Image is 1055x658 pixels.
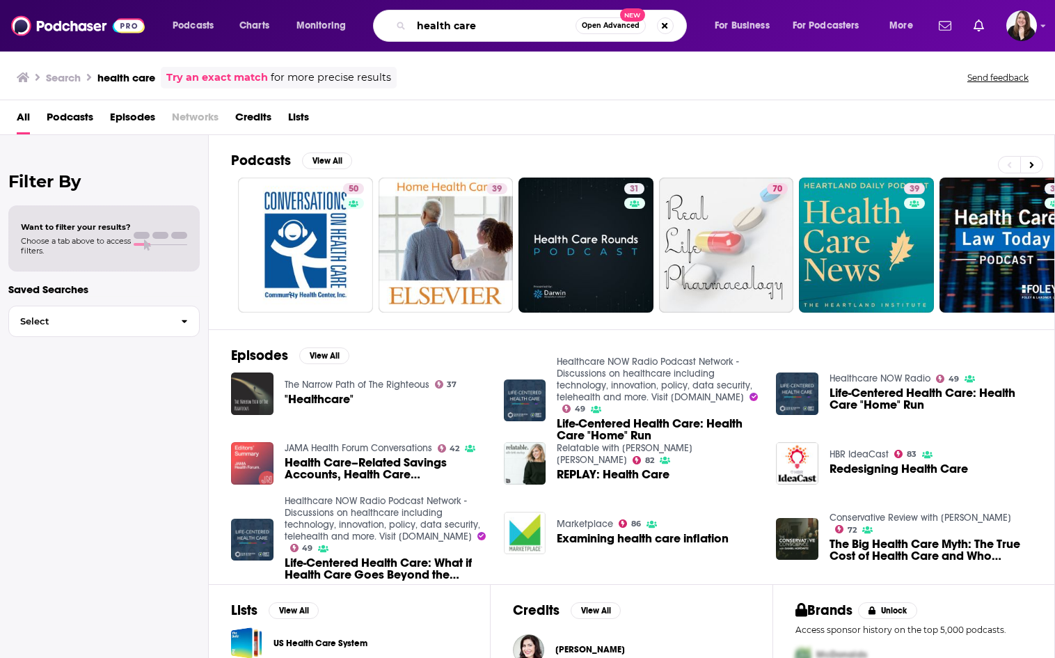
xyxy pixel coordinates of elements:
[659,178,794,313] a: 70
[47,106,93,134] span: Podcasts
[285,457,487,480] a: Health Care–Related Savings Accounts, Health Care Expenditures, and Tax Expenditures
[349,182,358,196] span: 50
[288,106,309,134] a: Lists
[8,171,200,191] h2: Filter By
[894,450,917,458] a: 83
[633,456,654,464] a: 82
[231,347,349,364] a: EpisodesView All
[46,71,81,84] h3: Search
[631,521,641,527] span: 86
[231,602,319,619] a: ListsView All
[285,495,480,542] a: Healthcare NOW Radio Podcast Network - Discussions on healthcare including technology, innovation...
[571,602,621,619] button: View All
[110,106,155,134] span: Episodes
[238,178,373,313] a: 50
[513,602,560,619] h2: Credits
[231,442,273,485] img: Health Care–Related Savings Accounts, Health Care Expenditures, and Tax Expenditures
[285,379,429,391] a: The Narrow Path of The Righteous
[795,602,853,619] h2: Brands
[343,183,364,194] a: 50
[555,644,625,655] a: Carey Peters
[949,376,959,382] span: 49
[302,545,312,551] span: 49
[784,15,880,37] button: open menu
[776,518,818,561] a: The Big Health Care Myth: The True Cost of Health Care and Who Distorted it Ep 131
[231,519,273,561] img: Life-Centered Health Care: What if Health Care Goes Beyond the Walls?
[285,442,432,454] a: JAMA Health Forum Conversations
[1006,10,1037,41] button: Show profile menu
[705,15,787,37] button: open menu
[557,469,669,480] a: REPLAY: Health Care
[166,70,268,86] a: Try an exact match
[620,8,645,22] span: New
[231,152,291,169] h2: Podcasts
[1006,10,1037,41] span: Logged in as emma.chase
[776,373,818,415] a: Life-Centered Health Care: Health Care "Home" Run
[624,183,644,194] a: 31
[21,222,131,232] span: Want to filter your results?
[504,379,546,422] img: Life-Centered Health Care: Health Care "Home" Run
[630,182,639,196] span: 31
[97,71,155,84] h3: health care
[230,15,278,37] a: Charts
[910,182,919,196] span: 39
[557,442,692,466] a: Relatable with Allie Beth Stuckey
[11,13,145,39] img: Podchaser - Follow, Share and Rate Podcasts
[504,512,546,554] img: Examining health care inflation
[173,16,214,36] span: Podcasts
[907,451,917,457] span: 83
[231,152,352,169] a: PodcastsView All
[299,347,349,364] button: View All
[17,106,30,134] span: All
[715,16,770,36] span: For Business
[880,15,930,37] button: open menu
[835,525,857,533] a: 72
[904,183,925,194] a: 39
[518,178,653,313] a: 31
[172,106,219,134] span: Networks
[776,442,818,485] img: Redesigning Health Care
[239,16,269,36] span: Charts
[9,317,170,326] span: Select
[830,463,968,475] span: Redesigning Health Care
[285,393,354,405] a: "Healthcare"
[290,544,313,552] a: 49
[271,70,391,86] span: for more precise results
[285,557,487,581] a: Life-Centered Health Care: What if Health Care Goes Beyond the Walls?
[830,387,1032,411] span: Life-Centered Health Care: Health Care "Home" Run
[435,380,457,389] a: 37
[235,106,271,134] a: Credits
[269,602,319,619] button: View All
[555,644,625,655] span: [PERSON_NAME]
[231,373,273,415] img: "Healthcare"
[830,512,1011,524] a: Conservative Review with Daniel Horowitz
[513,602,621,619] a: CreditsView All
[772,182,782,196] span: 70
[582,22,640,29] span: Open Advanced
[302,152,352,169] button: View All
[411,15,576,37] input: Search podcasts, credits, & more...
[767,183,788,194] a: 70
[562,405,585,413] a: 49
[830,373,930,384] a: Healthcare NOW Radio
[557,533,729,545] a: Examining health care inflation
[795,625,1032,635] p: Access sponsor history on the top 5,000 podcasts.
[557,418,759,441] a: Life-Centered Health Care: Health Care "Home" Run
[447,382,457,388] span: 37
[575,406,585,412] span: 49
[296,16,346,36] span: Monitoring
[799,178,934,313] a: 39
[386,10,700,42] div: Search podcasts, credits, & more...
